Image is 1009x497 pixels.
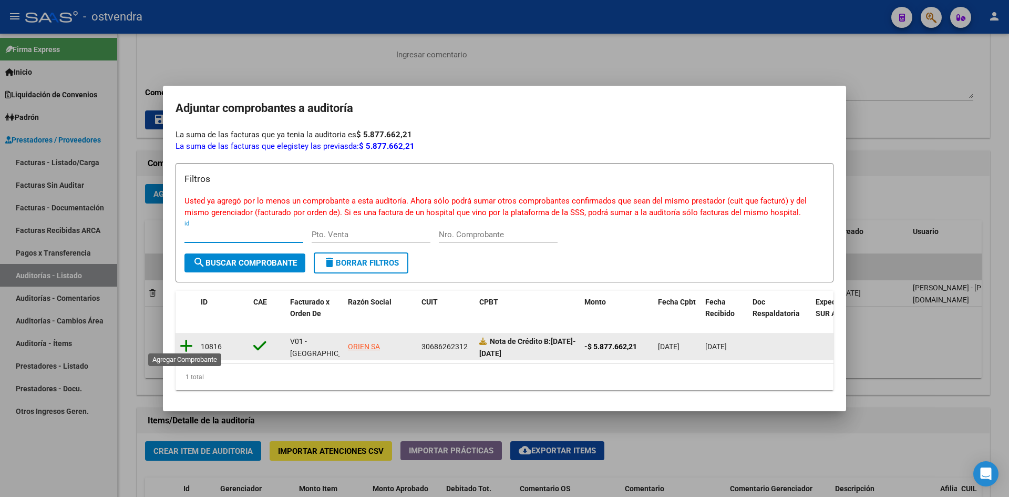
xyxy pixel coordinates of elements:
[314,252,408,273] button: Borrar Filtros
[184,195,825,219] p: Usted ya agregó por lo menos un comprobante a esta auditoría. Ahora sólo podrá sumar otros compro...
[184,172,825,186] h3: Filtros
[176,98,833,118] h2: Adjuntar comprobantes a auditoría
[344,291,417,326] datatable-header-cell: Razón Social
[176,129,833,141] div: La suma de las facturas que ya tenia la auditoria es
[705,342,727,351] span: [DATE]
[580,291,654,326] datatable-header-cell: Monto
[348,342,380,351] span: ORIEN SA
[184,253,305,272] button: Buscar Comprobante
[176,141,415,151] span: La suma de las facturas que elegiste da:
[323,258,399,268] span: Borrar Filtros
[748,291,811,326] datatable-header-cell: Doc Respaldatoria
[348,298,392,306] span: Razón Social
[249,291,286,326] datatable-header-cell: CAE
[479,298,498,306] span: CPBT
[816,298,862,318] span: Expediente SUR Asociado
[584,342,637,351] strong: -$ 5.877.662,21
[417,291,475,326] datatable-header-cell: CUIT
[475,291,580,326] datatable-header-cell: CPBT
[705,298,735,318] span: Fecha Recibido
[421,342,468,351] span: 30686262312
[753,298,800,318] span: Doc Respaldatoria
[176,364,833,390] div: 1 total
[197,291,249,326] datatable-header-cell: ID
[359,141,415,151] strong: $ 5.877.662,21
[973,461,998,486] div: Open Intercom Messenger
[201,298,208,306] span: ID
[193,258,297,268] span: Buscar Comprobante
[658,342,679,351] span: [DATE]
[490,337,551,346] span: Nota de Crédito B:
[193,256,205,269] mat-icon: search
[290,298,330,318] span: Facturado x Orden De
[584,298,606,306] span: Monto
[421,298,438,306] span: CUIT
[286,291,344,326] datatable-header-cell: Facturado x Orden De
[201,342,222,351] span: 10816
[356,130,412,139] strong: $ 5.877.662,21
[290,337,361,358] span: V01 - [GEOGRAPHIC_DATA]
[811,291,869,326] datatable-header-cell: Expediente SUR Asociado
[323,256,336,269] mat-icon: delete
[654,291,701,326] datatable-header-cell: Fecha Cpbt
[658,298,696,306] span: Fecha Cpbt
[479,337,576,358] strong: [DATE]-[DATE]
[701,291,748,326] datatable-header-cell: Fecha Recibido
[305,141,348,151] span: y las previas
[253,298,267,306] span: CAE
